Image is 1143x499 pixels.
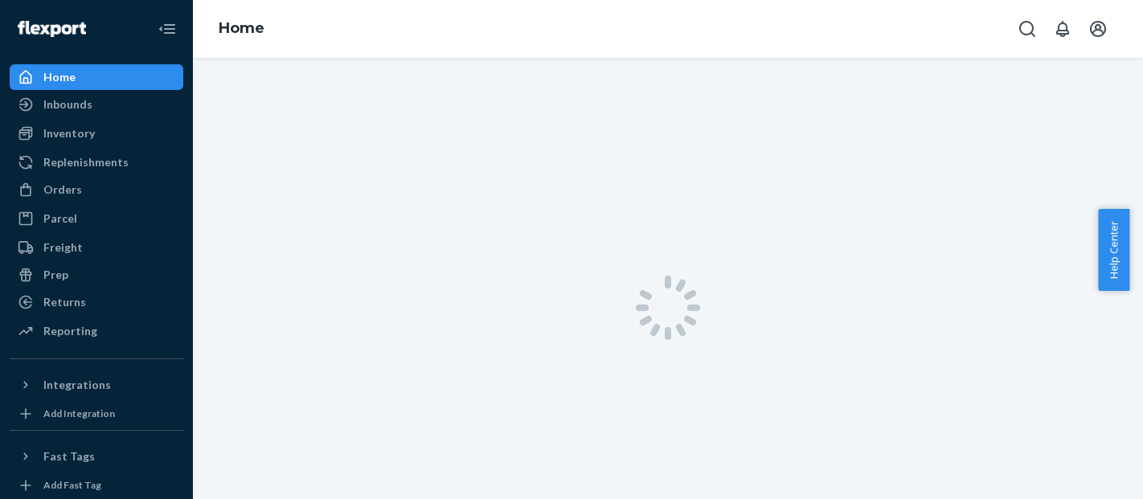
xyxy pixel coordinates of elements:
div: Fast Tags [43,448,95,464]
div: Inbounds [43,96,92,112]
a: Add Fast Tag [10,476,183,495]
a: Inventory [10,121,183,146]
div: Orders [43,182,82,198]
button: Help Center [1098,209,1129,291]
div: Reporting [43,323,97,339]
a: Freight [10,235,183,260]
button: Open notifications [1047,13,1079,45]
button: Open account menu [1082,13,1114,45]
div: Prep [43,267,68,283]
div: Home [43,69,76,85]
div: Add Integration [43,407,115,420]
ol: breadcrumbs [206,6,277,52]
div: Parcel [43,211,77,227]
button: Close Navigation [151,13,183,45]
a: Prep [10,262,183,288]
button: Fast Tags [10,444,183,469]
div: Add Fast Tag [43,478,101,492]
div: Integrations [43,377,111,393]
a: Returns [10,289,183,315]
img: Flexport logo [18,21,86,37]
button: Integrations [10,372,183,398]
a: Reporting [10,318,183,344]
div: Inventory [43,125,95,141]
button: Open Search Box [1011,13,1043,45]
div: Freight [43,239,83,256]
a: Add Integration [10,404,183,423]
a: Replenishments [10,149,183,175]
a: Home [219,19,264,37]
a: Home [10,64,183,90]
a: Orders [10,177,183,202]
div: Replenishments [43,154,129,170]
div: Returns [43,294,86,310]
a: Inbounds [10,92,183,117]
a: Parcel [10,206,183,231]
